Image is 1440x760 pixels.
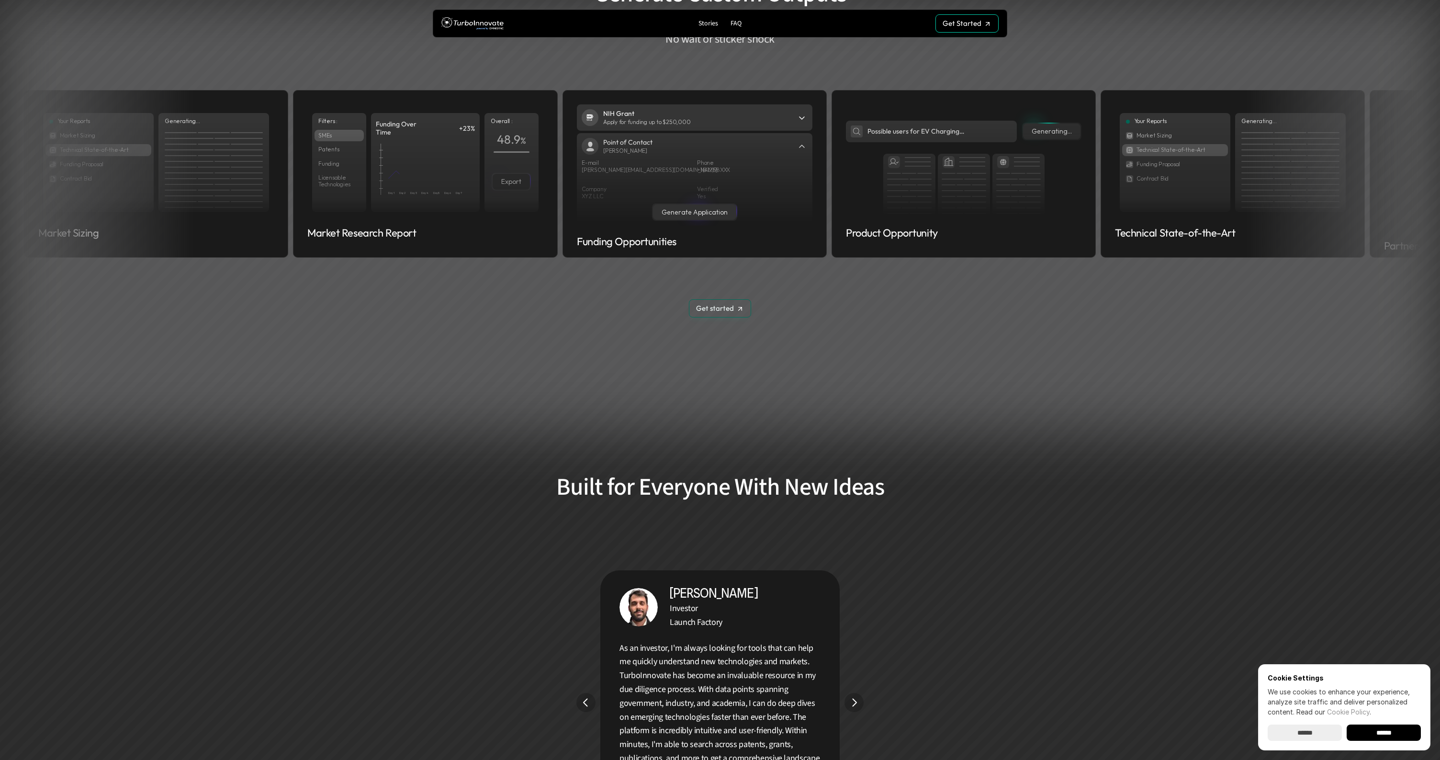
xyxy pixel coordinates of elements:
p: FAQ [731,20,742,28]
a: Stories [695,17,722,30]
a: Cookie Policy [1327,708,1370,716]
a: FAQ [727,17,745,30]
a: Get Started [935,14,999,33]
p: We use cookies to enhance your experience, analyze site traffic and deliver personalized content. [1268,687,1421,717]
img: TurboInnovate Logo [441,15,504,33]
p: Stories [698,20,718,28]
span: Read our . [1296,708,1371,716]
p: Get Started [943,19,981,28]
p: Cookie Settings [1268,674,1421,682]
